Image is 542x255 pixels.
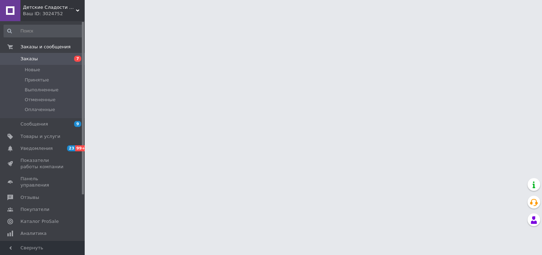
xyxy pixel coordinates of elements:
[74,56,81,62] span: 7
[20,218,59,225] span: Каталог ProSale
[20,230,47,237] span: Аналитика
[23,11,85,17] div: Ваш ID: 3024752
[25,77,49,83] span: Принятые
[74,121,81,127] span: 9
[4,25,83,37] input: Поиск
[20,133,60,140] span: Товары и услуги
[25,107,55,113] span: Оплаченные
[20,44,71,50] span: Заказы и сообщения
[67,145,75,151] span: 23
[25,87,59,93] span: Выполненные
[20,145,53,152] span: Уведомления
[20,176,65,188] span: Панель управления
[25,97,55,103] span: Отмененные
[25,67,40,73] span: Новые
[23,4,76,11] span: Детские Сладости от "Сладкая Страна" Sladkaystrana.com.ua
[20,206,49,213] span: Покупатели
[20,121,48,127] span: Сообщения
[75,145,87,151] span: 99+
[20,194,39,201] span: Отзывы
[20,56,38,62] span: Заказы
[20,157,65,170] span: Показатели работы компании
